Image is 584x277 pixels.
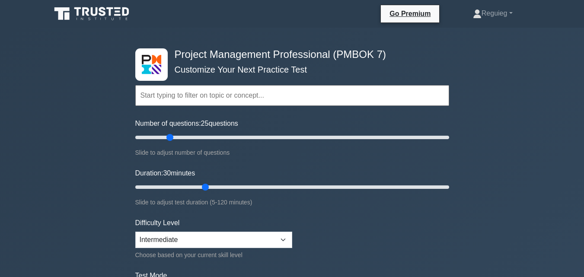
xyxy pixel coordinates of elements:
[135,85,449,106] input: Start typing to filter on topic or concept...
[452,5,533,22] a: Reguieg
[135,168,195,178] label: Duration: minutes
[171,48,407,61] h4: Project Management Professional (PMBOK 7)
[201,120,209,127] span: 25
[135,147,449,158] div: Slide to adjust number of questions
[163,169,171,177] span: 30
[135,197,449,207] div: Slide to adjust test duration (5-120 minutes)
[135,218,180,228] label: Difficulty Level
[384,8,436,19] a: Go Premium
[135,118,238,129] label: Number of questions: questions
[135,250,292,260] div: Choose based on your current skill level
